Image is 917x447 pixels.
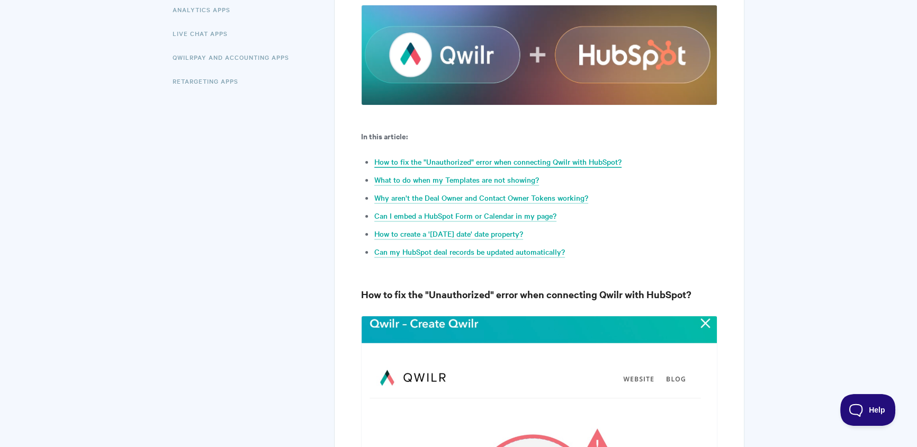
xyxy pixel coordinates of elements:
[374,228,523,240] a: How to create a '[DATE] date' date property?
[374,174,539,186] a: What to do when my Templates are not showing?
[361,130,408,141] b: In this article:
[374,156,622,168] a: How to fix the "Unauthorized" error when connecting Qwilr with HubSpot?
[361,5,717,105] img: file-Qg4zVhtoMw.png
[840,394,896,426] iframe: Toggle Customer Support
[374,210,556,222] a: Can I embed a HubSpot Form or Calendar in my page?
[173,47,297,68] a: QwilrPay and Accounting Apps
[361,287,717,302] h3: How to fix the "Unauthorized" error when connecting Qwilr with HubSpot?
[374,192,588,204] a: Why aren't the Deal Owner and Contact Owner Tokens working?
[173,23,236,44] a: Live Chat Apps
[173,70,246,92] a: Retargeting Apps
[374,246,565,258] a: Can my HubSpot deal records be updated automatically?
